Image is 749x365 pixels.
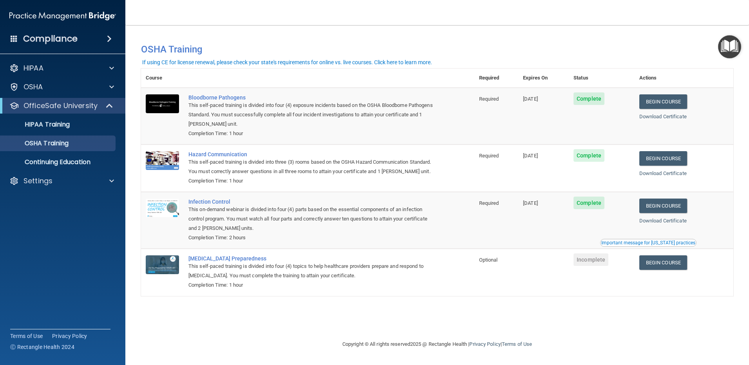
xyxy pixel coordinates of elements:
[574,149,604,162] span: Complete
[574,253,608,266] span: Incomplete
[9,176,114,186] a: Settings
[188,262,435,280] div: This self-paced training is divided into four (4) topics to help healthcare providers prepare and...
[523,96,538,102] span: [DATE]
[479,200,499,206] span: Required
[9,63,114,73] a: HIPAA
[639,114,687,119] a: Download Certificate
[479,153,499,159] span: Required
[601,240,695,245] div: Important message for [US_STATE] practices
[5,158,112,166] p: Continuing Education
[188,205,435,233] div: This on-demand webinar is divided into four (4) parts based on the essential components of an inf...
[9,82,114,92] a: OSHA
[718,35,741,58] button: Open Resource Center
[5,139,69,147] p: OSHA Training
[188,233,435,242] div: Completion Time: 2 hours
[479,257,498,263] span: Optional
[24,63,43,73] p: HIPAA
[294,332,580,357] div: Copyright © All rights reserved 2025 @ Rectangle Health | |
[474,69,518,88] th: Required
[518,69,569,88] th: Expires On
[188,157,435,176] div: This self-paced training is divided into three (3) rooms based on the OSHA Hazard Communication S...
[479,96,499,102] span: Required
[52,332,87,340] a: Privacy Policy
[23,33,78,44] h4: Compliance
[24,82,43,92] p: OSHA
[10,343,74,351] span: Ⓒ Rectangle Health 2024
[639,94,687,109] a: Begin Course
[9,8,116,24] img: PMB logo
[188,101,435,129] div: This self-paced training is divided into four (4) exposure incidents based on the OSHA Bloodborne...
[141,69,184,88] th: Course
[188,176,435,186] div: Completion Time: 1 hour
[523,153,538,159] span: [DATE]
[502,341,532,347] a: Terms of Use
[639,255,687,270] a: Begin Course
[24,176,52,186] p: Settings
[600,239,697,247] button: Read this if you are a dental practitioner in the state of CA
[469,341,500,347] a: Privacy Policy
[523,200,538,206] span: [DATE]
[188,255,435,262] a: [MEDICAL_DATA] Preparedness
[188,280,435,290] div: Completion Time: 1 hour
[10,332,43,340] a: Terms of Use
[635,69,733,88] th: Actions
[141,44,733,55] h4: OSHA Training
[188,94,435,101] a: Bloodborne Pathogens
[574,92,604,105] span: Complete
[24,101,98,110] p: OfficeSafe University
[188,129,435,138] div: Completion Time: 1 hour
[5,121,70,128] p: HIPAA Training
[142,60,432,65] div: If using CE for license renewal, please check your state's requirements for online vs. live cours...
[639,218,687,224] a: Download Certificate
[188,151,435,157] a: Hazard Communication
[639,199,687,213] a: Begin Course
[569,69,635,88] th: Status
[188,199,435,205] a: Infection Control
[639,151,687,166] a: Begin Course
[574,197,604,209] span: Complete
[9,101,114,110] a: OfficeSafe University
[141,58,433,66] button: If using CE for license renewal, please check your state's requirements for online vs. live cours...
[639,170,687,176] a: Download Certificate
